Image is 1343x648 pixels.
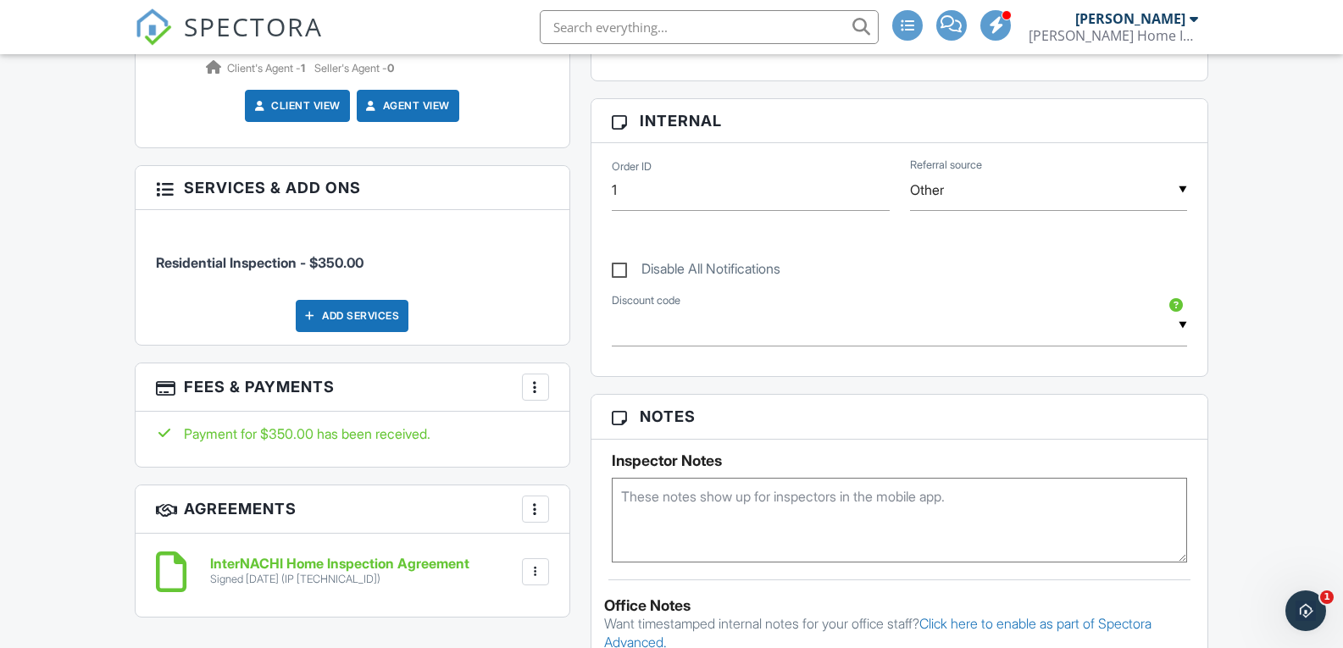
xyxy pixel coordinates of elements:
[1320,590,1334,604] span: 1
[591,99,1208,143] h3: Internal
[296,300,408,332] div: Add Services
[184,8,323,44] span: SPECTORA
[156,424,549,443] div: Payment for $350.00 has been received.
[210,557,469,572] h6: InterNACHI Home Inspection Agreement
[387,62,394,75] strong: 0
[135,23,323,58] a: SPECTORA
[156,223,549,285] li: Service: Residential Inspection
[1075,10,1185,27] div: [PERSON_NAME]
[612,293,680,308] label: Discount code
[301,62,305,75] strong: 1
[612,159,652,174] label: Order ID
[1029,27,1198,44] div: Conley Home Inspections
[314,62,394,75] span: Seller's Agent -
[363,97,450,114] a: Agent View
[604,597,1196,614] div: Office Notes
[156,254,363,271] span: Residential Inspection - $350.00
[910,158,982,173] label: Referral source
[136,485,569,534] h3: Agreements
[210,557,469,586] a: InterNACHI Home Inspection Agreement Signed [DATE] (IP [TECHNICAL_ID])
[540,10,879,44] input: Search everything...
[612,452,1188,469] h5: Inspector Notes
[591,395,1208,439] h3: Notes
[251,97,341,114] a: Client View
[135,8,172,46] img: The Best Home Inspection Software - Spectora
[136,363,569,412] h3: Fees & Payments
[612,261,780,282] label: Disable All Notifications
[1285,590,1326,631] iframe: Intercom live chat
[210,573,469,586] div: Signed [DATE] (IP [TECHNICAL_ID])
[227,62,308,75] span: Client's Agent -
[136,166,569,210] h3: Services & Add ons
